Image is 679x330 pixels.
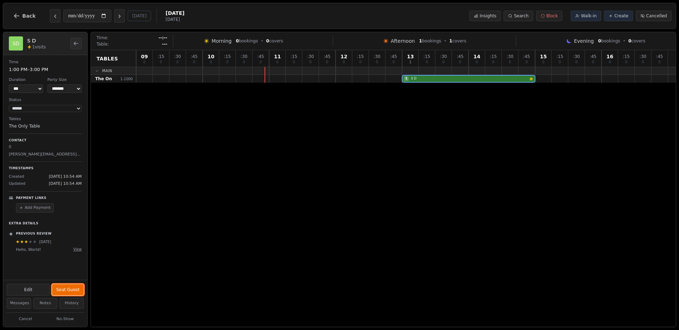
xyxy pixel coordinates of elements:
[590,54,596,59] span: : 45
[59,298,84,309] button: History
[426,60,428,64] span: 0
[16,247,70,253] p: Hello, World!
[158,35,167,41] span: --:--
[50,9,60,23] button: Previous day
[423,54,430,59] span: : 15
[359,60,361,64] span: 0
[390,54,397,59] span: : 45
[574,37,594,45] span: Evening
[49,174,82,180] span: [DATE] 10:54 AM
[598,39,601,43] span: 0
[224,54,231,59] span: : 15
[542,60,544,64] span: 0
[52,284,84,295] button: Seat Guest
[324,54,330,59] span: : 45
[191,54,197,59] span: : 45
[193,60,195,64] span: 0
[480,13,496,19] span: Insights
[243,60,245,64] span: 0
[257,54,264,59] span: : 45
[9,116,82,122] dt: Tables
[97,41,109,47] span: Table:
[240,54,247,59] span: : 30
[47,77,82,83] dt: Party Size
[457,54,463,59] span: : 45
[658,60,661,64] span: 0
[49,181,82,187] span: [DATE] 10:54 AM
[293,60,295,64] span: 0
[7,7,41,24] button: Back
[449,38,466,44] span: covers
[70,38,82,49] button: Back to bookings list
[261,38,263,44] span: •
[97,55,118,62] span: Tables
[540,54,547,59] span: 15
[9,77,43,83] dt: Duration
[449,39,452,43] span: 1
[97,35,108,41] span: Time:
[573,54,580,59] span: : 30
[39,239,51,244] span: [DATE]
[102,68,112,73] span: Main
[166,10,184,17] span: [DATE]
[73,247,82,252] button: View
[307,54,314,59] span: : 30
[114,9,125,23] button: Next day
[474,54,480,59] span: 14
[410,76,528,81] span: S D
[143,60,145,64] span: 0
[16,203,54,213] button: Add Payment
[636,11,672,21] button: Cancelled
[95,76,112,82] span: The On
[9,218,82,226] p: Extra Details
[514,13,528,19] span: Search
[623,54,629,59] span: : 15
[604,11,633,21] button: Create
[609,60,611,64] span: 0
[33,298,58,309] button: Notes
[266,38,283,44] span: covers
[343,60,345,64] span: 0
[9,166,82,171] p: Timestamps
[607,54,613,59] span: 16
[571,11,601,21] button: Walk-in
[290,54,297,59] span: : 15
[128,11,151,21] button: [DATE]
[9,152,82,158] p: [PERSON_NAME][EMAIL_ADDRESS][PERSON_NAME]
[46,315,84,324] button: No-Show
[509,60,511,64] span: 0
[210,60,212,64] span: 0
[656,54,663,59] span: : 45
[341,54,347,59] span: 12
[162,41,167,47] span: ---
[492,60,494,64] span: 0
[32,44,46,50] span: 1 visits
[236,39,239,43] span: 0
[118,76,135,82] span: 1 - 1000
[176,60,179,64] span: 0
[623,38,626,44] span: •
[625,60,627,64] span: 0
[646,13,667,19] span: Cancelled
[469,11,501,21] button: Insights
[27,37,66,44] h2: S D
[614,13,628,19] span: Create
[16,231,52,236] p: Previous Review
[391,37,415,45] span: Afternoon
[536,11,562,21] button: Block
[526,60,528,64] span: 0
[559,60,561,64] span: 0
[376,60,378,64] span: 0
[9,36,23,51] div: SD
[7,315,44,324] button: Cancel
[9,97,82,103] dt: Status
[174,54,181,59] span: : 30
[409,60,411,64] span: 1
[442,60,445,64] span: 0
[22,13,36,18] span: Back
[459,60,461,64] span: 0
[274,54,281,59] span: 11
[373,54,380,59] span: : 30
[9,144,82,150] p: 0
[326,60,328,64] span: 0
